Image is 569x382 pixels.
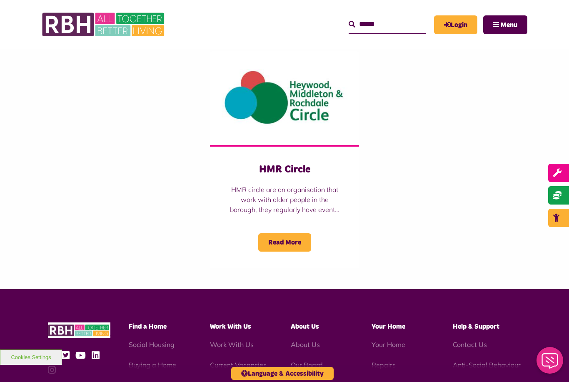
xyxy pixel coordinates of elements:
[129,361,176,369] a: Buying a Home
[291,340,320,349] a: About Us
[483,15,527,34] button: Navigation
[291,323,319,330] span: About Us
[227,185,343,215] p: HMR circle are an organisation that work with older people in the borough, they regularly have ev...
[434,15,477,34] a: MyRBH
[231,367,334,380] button: Language & Accessibility
[129,340,175,349] a: Social Housing - open in a new tab
[453,361,521,369] a: Anti-Social Behaviour
[210,323,251,330] span: Work With Us
[48,322,110,339] img: RBH
[349,15,426,33] input: Search
[210,51,359,268] a: HMR Circle HMR circle are an organisation that work with older people in the borough, they regula...
[210,361,267,369] a: Current Vacancies
[501,22,517,28] span: Menu
[372,340,405,349] a: Your Home
[453,323,499,330] span: Help & Support
[258,233,311,252] span: Read More
[532,345,569,382] iframe: Netcall Web Assistant for live chat
[372,361,396,369] a: Repairs
[227,163,343,176] h3: HMR Circle
[372,323,405,330] span: Your Home
[129,323,167,330] span: Find a Home
[210,51,359,145] img: HMR Circle
[291,361,323,369] a: Our Board
[42,8,167,41] img: RBH
[210,340,254,349] a: Work With Us
[453,340,487,349] a: Contact Us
